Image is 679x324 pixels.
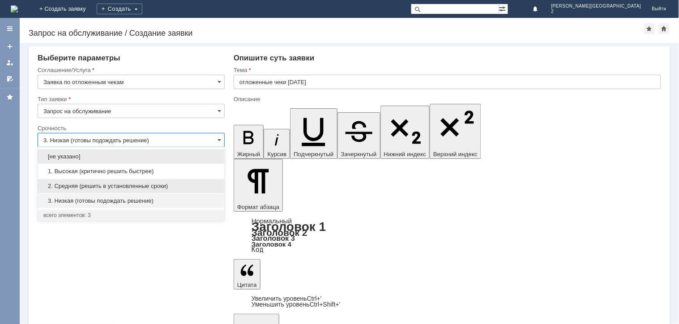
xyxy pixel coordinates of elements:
[264,129,290,159] button: Курсив
[310,301,341,308] span: Ctrl+Shift+'
[43,212,219,219] div: всего элементов: 3
[644,23,655,34] div: Добавить в избранное
[234,54,315,62] span: Опишите суть заявки
[11,5,18,13] img: logo
[252,301,341,308] a: Decrease
[38,54,120,62] span: Выберите параметры
[4,4,131,11] div: прошу удалить отложенные чеки [DATE]
[252,246,264,254] a: Код
[337,112,380,159] button: Зачеркнутый
[29,29,644,38] div: Запрос на обслуживание / Создание заявки
[3,55,17,70] a: Мои заявки
[294,151,333,158] span: Подчеркнутый
[341,151,377,158] span: Зачеркнутый
[252,227,307,238] a: Заголовок 2
[43,183,219,190] span: 2. Средняя (решить в установленные сроки)
[237,151,260,158] span: Жирный
[267,151,286,158] span: Курсив
[11,5,18,13] a: Перейти на домашнюю страницу
[551,4,641,9] span: [PERSON_NAME][GEOGRAPHIC_DATA]
[551,9,641,14] span: 2
[290,108,337,159] button: Подчеркнутый
[384,151,427,158] span: Нижний индекс
[3,72,17,86] a: Мои согласования
[43,153,219,160] span: [не указано]
[252,217,292,225] a: Нормальный
[43,197,219,205] span: 3. Низкая (готовы подождать решение)
[38,125,223,131] div: Срочность
[659,23,670,34] div: Сделать домашней страницей
[252,220,326,234] a: Заголовок 1
[307,295,322,302] span: Ctrl+'
[234,159,283,212] button: Формат абзаца
[433,151,478,158] span: Верхний индекс
[234,296,661,307] div: Цитата
[97,4,142,14] div: Создать
[234,125,264,159] button: Жирный
[3,39,17,54] a: Создать заявку
[237,281,257,288] span: Цитата
[38,96,223,102] div: Тип заявки
[252,240,291,248] a: Заголовок 4
[38,67,223,73] div: Соглашение/Услуга
[234,96,659,102] div: Описание
[234,67,659,73] div: Тема
[43,168,219,175] span: 1. Высокая (критично решить быстрее)
[237,204,279,210] span: Формат абзаца
[430,104,481,159] button: Верхний индекс
[252,295,322,302] a: Increase
[380,106,430,159] button: Нижний индекс
[499,4,508,13] span: Расширенный поиск
[234,259,260,290] button: Цитата
[234,218,661,253] div: Формат абзаца
[252,234,295,242] a: Заголовок 3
